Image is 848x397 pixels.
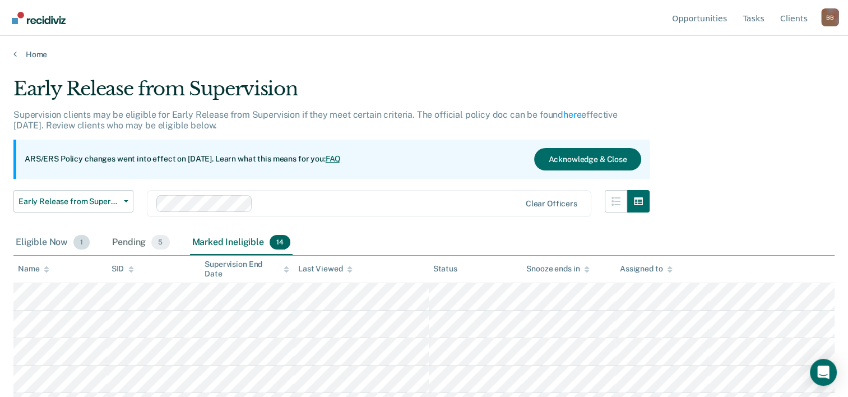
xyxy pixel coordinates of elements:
p: Supervision clients may be eligible for Early Release from Supervision if they meet certain crite... [13,109,618,131]
div: Eligible Now1 [13,230,92,255]
div: Supervision End Date [205,260,289,279]
div: Last Viewed [298,264,353,274]
div: Pending5 [110,230,172,255]
div: Assigned to [620,264,673,274]
div: Name [18,264,49,274]
span: Early Release from Supervision [18,197,119,206]
img: Recidiviz [12,12,66,24]
button: Profile dropdown button [821,8,839,26]
span: 5 [151,235,169,250]
div: SID [112,264,135,274]
span: 1 [73,235,90,250]
span: 14 [270,235,290,250]
a: Home [13,49,835,59]
div: Snooze ends in [526,264,590,274]
div: Marked Ineligible14 [190,230,293,255]
div: Early Release from Supervision [13,77,650,109]
button: Acknowledge & Close [534,148,641,170]
div: Status [433,264,457,274]
a: FAQ [326,154,341,163]
button: Early Release from Supervision [13,190,133,213]
div: B B [821,8,839,26]
a: here [563,109,581,120]
p: ARS/ERS Policy changes went into effect on [DATE]. Learn what this means for you: [25,154,341,165]
div: Clear officers [526,199,577,209]
div: Open Intercom Messenger [810,359,837,386]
